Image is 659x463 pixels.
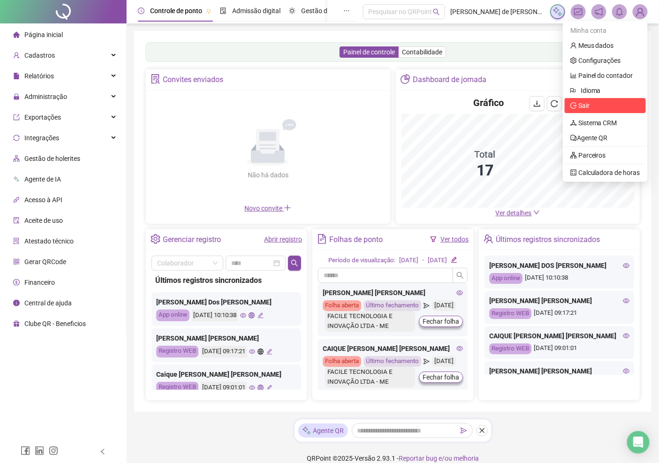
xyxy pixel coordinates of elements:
[13,197,20,203] span: api
[99,448,106,455] span: left
[24,258,66,266] span: Gerar QRCode
[364,300,421,311] div: Último fechamento
[13,114,20,121] span: export
[430,236,437,243] span: filter
[419,316,463,327] button: Fechar folha
[433,8,440,15] span: search
[570,152,606,159] a: apartment Parceiros
[325,367,415,387] div: FACILE TECNOLOGIA E INOVAÇÃO LTDA - ME
[533,100,541,107] span: download
[570,57,621,64] a: setting Configurações
[489,343,531,354] div: Registro WEB
[49,446,58,455] span: instagram
[456,289,463,296] span: eye
[422,256,424,266] div: -
[258,385,264,391] span: global
[21,446,30,455] span: facebook
[432,300,456,311] div: [DATE]
[489,296,629,306] div: [PERSON_NAME] [PERSON_NAME]
[432,356,456,367] div: [DATE]
[13,93,20,100] span: lock
[240,312,246,319] span: eye
[156,382,198,394] div: Registro WEB
[489,343,629,354] div: [DATE] 09:01:01
[355,455,375,462] span: Versão
[633,5,647,19] img: 81813
[258,349,264,355] span: global
[551,100,558,107] span: reload
[13,135,20,141] span: sync
[364,356,421,367] div: Último fechamento
[484,234,493,244] span: team
[456,345,463,352] span: eye
[225,170,311,180] div: Não há dados
[264,235,302,243] a: Abrir registro
[201,382,247,394] div: [DATE] 09:01:01
[302,426,311,436] img: sparkle-icon.fc2bf0ac1784a2077858766a79e2daf3.svg
[291,259,298,267] span: search
[138,8,144,14] span: clock-circle
[156,333,296,343] div: [PERSON_NAME] [PERSON_NAME]
[13,320,20,327] span: gift
[595,8,603,16] span: notification
[249,312,255,319] span: global
[13,258,20,265] span: qrcode
[479,427,485,434] span: close
[581,85,635,96] span: Idioma
[24,72,54,80] span: Relatórios
[570,169,640,176] a: calculator Calculadora de horas
[24,175,61,183] span: Agente de IA
[13,52,20,59] span: user-add
[298,424,348,438] div: Agente QR
[401,74,410,84] span: pie-chart
[461,427,467,434] span: send
[24,237,74,245] span: Atestado técnico
[570,42,614,49] a: user Meus dados
[423,372,459,382] span: Fechar folha
[156,297,296,307] div: [PERSON_NAME] Dos [PERSON_NAME]
[249,349,255,355] span: eye
[489,331,629,341] div: CAIQUE [PERSON_NAME] [PERSON_NAME]
[249,385,255,391] span: eye
[489,273,523,284] div: App online
[244,205,291,212] span: Novo convite
[24,196,62,204] span: Acesso à API
[496,232,600,248] div: Últimos registros sincronizados
[553,7,563,17] img: sparkle-icon.fc2bf0ac1784a2077858766a79e2daf3.svg
[615,8,624,16] span: bell
[424,300,430,311] span: send
[155,274,297,286] div: Últimos registros sincronizados
[419,372,463,383] button: Fechar folha
[24,217,63,224] span: Aceite de uso
[489,260,629,271] div: [PERSON_NAME] DOS [PERSON_NAME]
[489,273,629,284] div: [DATE] 10:10:38
[220,8,227,14] span: file-done
[451,7,545,17] span: [PERSON_NAME] de [PERSON_NAME] - [PERSON_NAME] - Suporte QRPoint
[323,356,361,367] div: Folha aberta
[329,232,383,248] div: Folhas de ponto
[301,7,348,15] span: Gestão de férias
[533,209,540,216] span: down
[627,431,650,454] div: Open Intercom Messenger
[402,48,442,56] span: Contabilidade
[13,300,20,306] span: info-circle
[574,8,583,16] span: fund
[440,235,469,243] a: Ver todos
[13,31,20,38] span: home
[328,256,395,266] div: Período de visualização:
[284,204,291,212] span: plus
[570,85,577,96] span: flag
[24,134,59,142] span: Integrações
[156,310,189,321] div: App online
[424,356,430,367] span: send
[35,446,44,455] span: linkedin
[266,349,273,355] span: edit
[13,238,20,244] span: solution
[565,23,646,38] div: Minha conta
[24,155,80,162] span: Gestão de holerites
[423,316,459,326] span: Fechar folha
[323,300,361,311] div: Folha aberta
[24,320,86,327] span: Clube QR - Beneficios
[24,114,61,121] span: Exportações
[13,73,20,79] span: file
